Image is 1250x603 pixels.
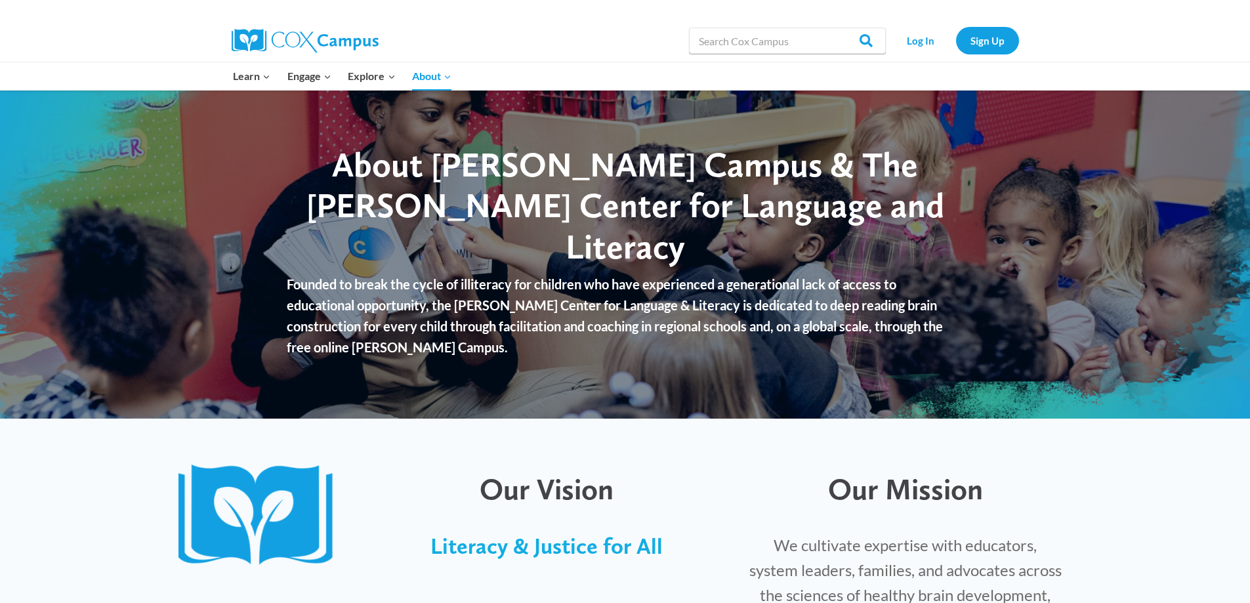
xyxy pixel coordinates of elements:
span: About [412,68,451,85]
a: Log In [892,27,949,54]
span: Learn [233,68,270,85]
span: Explore [348,68,395,85]
span: Engage [287,68,331,85]
p: Founded to break the cycle of illiteracy for children who have experienced a generational lack of... [287,274,963,358]
a: Sign Up [956,27,1019,54]
span: Our Vision [480,471,614,507]
img: CoxCampus-Logo_Book only [178,465,345,569]
input: Search Cox Campus [689,28,886,54]
span: About [PERSON_NAME] Campus & The [PERSON_NAME] Center for Language and Literacy [306,144,944,267]
img: Cox Campus [232,29,379,52]
span: Our Mission [828,471,983,507]
nav: Primary Navigation [225,62,460,90]
span: Literacy & Justice for All [430,533,663,559]
nav: Secondary Navigation [892,27,1019,54]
